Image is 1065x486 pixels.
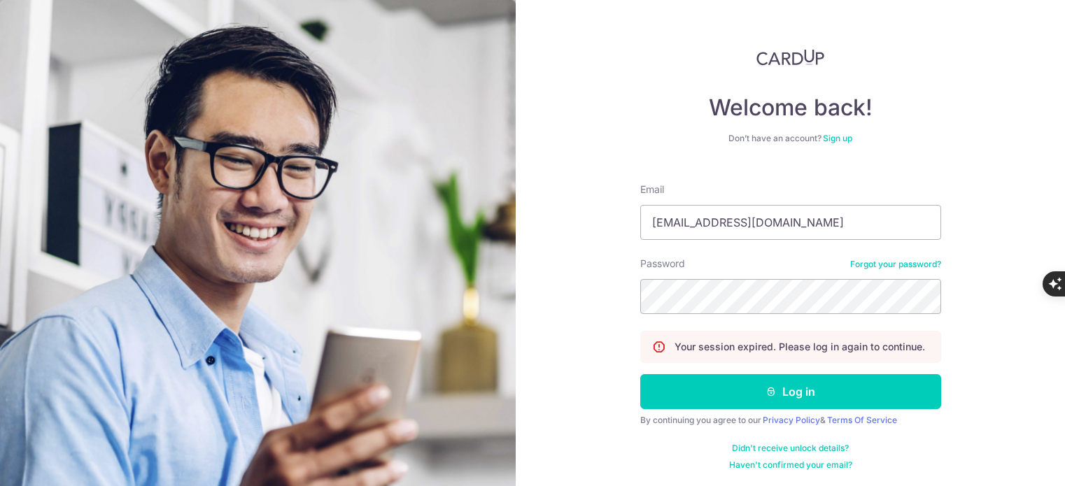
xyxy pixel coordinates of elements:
a: Terms Of Service [827,415,897,425]
input: Enter your Email [640,205,941,240]
a: Didn't receive unlock details? [732,443,849,454]
a: Sign up [823,133,852,143]
p: Your session expired. Please log in again to continue. [675,340,925,354]
h4: Welcome back! [640,94,941,122]
a: Privacy Policy [763,415,820,425]
button: Log in [640,374,941,409]
label: Password [640,257,685,271]
div: By continuing you agree to our & [640,415,941,426]
img: CardUp Logo [756,49,825,66]
a: Forgot your password? [850,259,941,270]
div: Don’t have an account? [640,133,941,144]
a: Haven't confirmed your email? [729,459,852,471]
label: Email [640,183,664,196]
